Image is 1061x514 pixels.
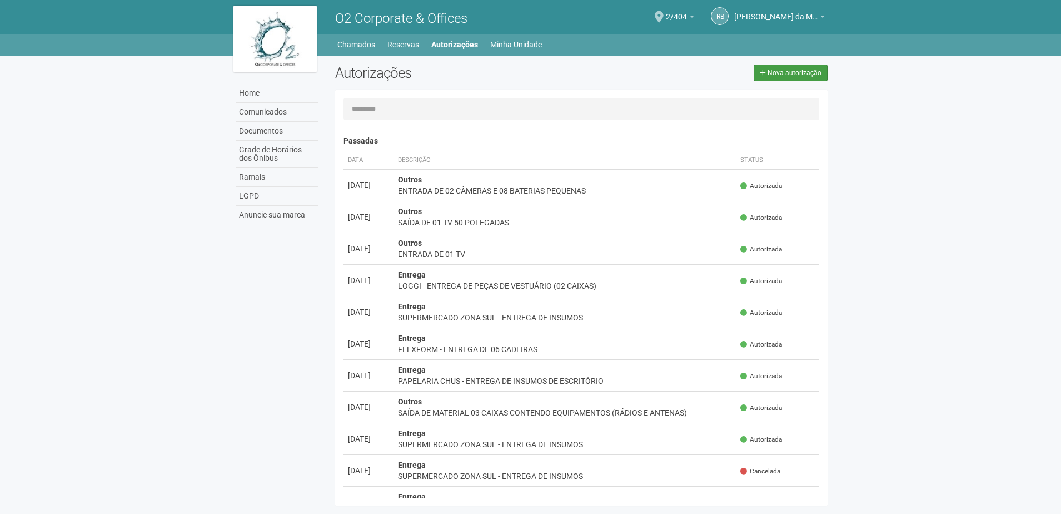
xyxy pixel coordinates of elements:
[711,7,729,25] a: RB
[398,239,422,248] strong: Outros
[236,122,318,141] a: Documentos
[754,65,828,81] a: Nova autorização
[335,11,467,26] span: O2 Corporate & Offices
[740,467,780,476] span: Cancelada
[343,151,393,170] th: Data
[398,471,732,482] div: SUPERMERCADO ZONA SUL - ENTREGA DE INSUMOS
[734,14,825,23] a: [PERSON_NAME] da Motta Junior
[348,338,389,349] div: [DATE]
[666,14,694,23] a: 2/404
[740,308,782,318] span: Autorizada
[348,307,389,318] div: [DATE]
[666,2,687,21] span: 2/404
[740,372,782,381] span: Autorizada
[740,181,782,191] span: Autorizada
[337,37,375,52] a: Chamados
[398,375,732,387] div: PAPELARIA CHUS - ENTREGA DE INSUMOS DE ESCRITÓRIO
[398,461,426,469] strong: Entrega
[740,403,782,413] span: Autorizada
[768,69,821,77] span: Nova autorização
[398,312,732,323] div: SUPERMERCADO ZONA SUL - ENTREGA DE INSUMOS
[236,141,318,168] a: Grade de Horários dos Ônibus
[398,492,426,501] strong: Entrega
[398,249,732,260] div: ENTRADA DE 01 TV
[490,37,542,52] a: Minha Unidade
[398,302,426,311] strong: Entrega
[398,270,426,279] strong: Entrega
[398,439,732,450] div: SUPERMERCADO ZONA SUL - ENTREGA DE INSUMOS
[236,103,318,122] a: Comunicados
[236,84,318,103] a: Home
[348,211,389,223] div: [DATE]
[348,465,389,476] div: [DATE]
[398,407,732,418] div: SAÍDA DE MATERIAL 03 CAIXAS CONTENDO EQUIPAMENTOS (RÁDIOS E ANTENAS)
[398,280,732,291] div: LOGGI - ENTREGA DE PEÇAS DE VESTUÁRIO (02 CAIXAS)
[348,497,389,508] div: [DATE]
[236,187,318,206] a: LGPD
[398,217,732,228] div: SAÍDA DE 01 TV 50 POLEGADAS
[343,137,820,145] h4: Passadas
[398,175,422,184] strong: Outros
[740,245,782,254] span: Autorizada
[740,340,782,349] span: Autorizada
[398,365,426,374] strong: Entrega
[398,185,732,196] div: ENTRADA DE 02 CÂMERAS E 08 BATERIAS PEQUENAS
[740,276,782,286] span: Autorizada
[734,2,818,21] span: Raul Barrozo da Motta Junior
[431,37,478,52] a: Autorizações
[348,180,389,191] div: [DATE]
[236,206,318,224] a: Anuncie sua marca
[236,168,318,187] a: Ramais
[348,275,389,286] div: [DATE]
[393,151,736,170] th: Descrição
[740,213,782,223] span: Autorizada
[348,370,389,381] div: [DATE]
[348,433,389,444] div: [DATE]
[387,37,419,52] a: Reservas
[335,65,573,81] h2: Autorizações
[348,243,389,254] div: [DATE]
[398,429,426,438] strong: Entrega
[398,334,426,343] strong: Entrega
[233,6,317,72] img: logo.jpg
[348,402,389,413] div: [DATE]
[736,151,819,170] th: Status
[398,344,732,355] div: FLEXFORM - ENTREGA DE 06 CADEIRAS
[740,435,782,444] span: Autorizada
[398,397,422,406] strong: Outros
[398,207,422,216] strong: Outros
